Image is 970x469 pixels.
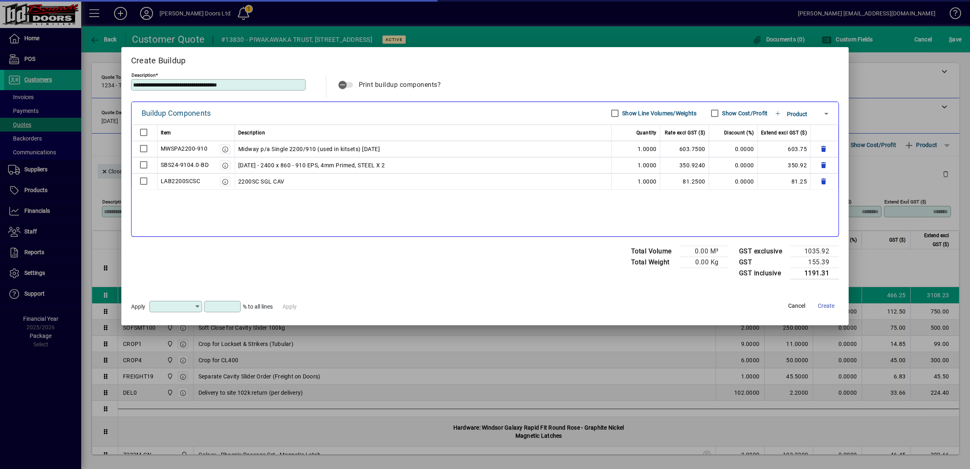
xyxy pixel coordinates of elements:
[161,144,208,153] div: MWSPA2200-910
[790,268,839,279] td: 1191.31
[720,109,767,117] label: Show Cost/Profit
[627,257,680,268] td: Total Weight
[724,128,754,138] span: Discount (%)
[243,303,273,310] span: % to all lines
[235,141,612,157] td: Midway p/a Single 2200/910 (used in kitsets) [DATE]
[790,257,839,268] td: 155.39
[680,257,729,268] td: 0.00 Kg
[612,157,660,173] td: 1.0000
[612,173,660,190] td: 1.0000
[758,141,811,157] td: 603.75
[664,144,705,154] div: 603.7500
[621,109,696,117] label: Show Line Volumes/Weights
[664,177,705,186] div: 81.2500
[790,246,839,257] td: 1035.92
[235,157,612,173] td: [DATE] - 2400 x 860 - 910 EPS, 4mm Primed, STEEL X 2
[664,160,705,170] div: 350.9240
[758,173,811,190] td: 81.25
[813,298,839,313] button: Create
[784,298,810,313] button: Cancel
[709,157,758,173] td: 0.0000
[758,157,811,173] td: 350.92
[665,128,705,138] span: Rate excl GST ($)
[735,246,791,257] td: GST exclusive
[612,141,660,157] td: 1.0000
[235,173,612,190] td: 2200SC SGL CAV
[818,302,834,310] span: Create
[142,107,211,120] div: Buildup Components
[787,111,807,117] span: Product
[709,141,758,157] td: 0.0000
[238,128,265,138] span: Description
[131,303,145,310] span: Apply
[735,257,791,268] td: GST
[161,128,171,138] span: Item
[636,128,657,138] span: Quantity
[161,176,200,186] div: LAB2200SCSC
[709,173,758,190] td: 0.0000
[131,72,155,78] mat-label: Description
[121,47,849,71] h2: Create Buildup
[761,128,807,138] span: Extend excl GST ($)
[788,302,805,310] span: Cancel
[680,246,729,257] td: 0.00 M³
[161,160,209,170] div: SBS24-9104.0-BD
[735,268,791,279] td: GST inclusive
[627,246,680,257] td: Total Volume
[359,81,441,89] span: Print buildup components?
